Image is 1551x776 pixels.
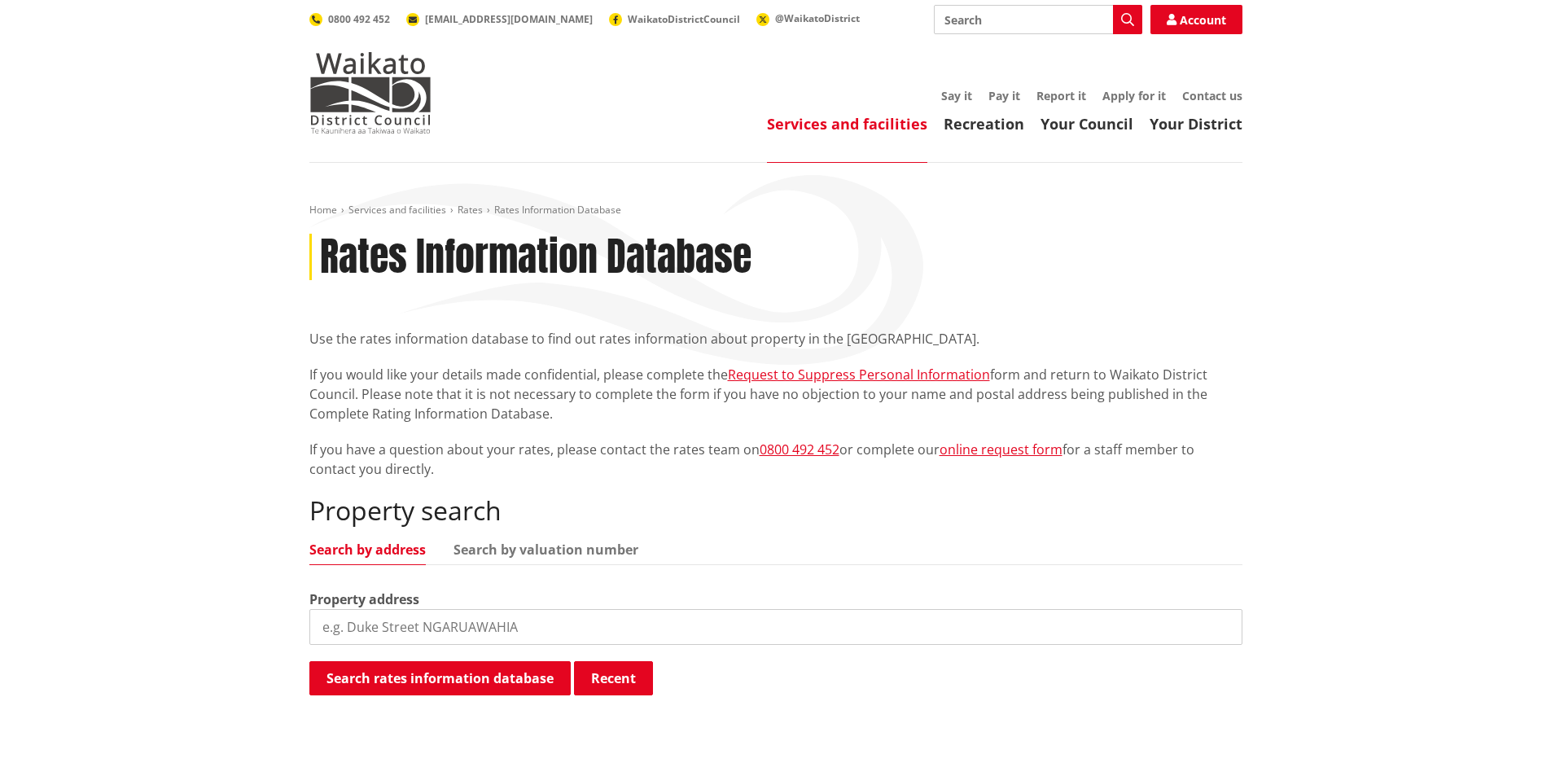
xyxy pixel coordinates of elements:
[609,12,740,26] a: WaikatoDistrictCouncil
[309,661,571,695] button: Search rates information database
[309,609,1242,645] input: e.g. Duke Street NGARUAWAHIA
[1102,88,1166,103] a: Apply for it
[1182,88,1242,103] a: Contact us
[458,203,483,217] a: Rates
[309,365,1242,423] p: If you would like your details made confidential, please complete the form and return to Waikato ...
[309,203,337,217] a: Home
[756,11,860,25] a: @WaikatoDistrict
[767,114,927,134] a: Services and facilities
[1036,88,1086,103] a: Report it
[309,204,1242,217] nav: breadcrumb
[944,114,1024,134] a: Recreation
[941,88,972,103] a: Say it
[309,495,1242,526] h2: Property search
[453,543,638,556] a: Search by valuation number
[760,441,839,458] a: 0800 492 452
[309,590,419,609] label: Property address
[940,441,1062,458] a: online request form
[574,661,653,695] button: Recent
[934,5,1142,34] input: Search input
[1150,114,1242,134] a: Your District
[320,234,751,281] h1: Rates Information Database
[988,88,1020,103] a: Pay it
[406,12,593,26] a: [EMAIL_ADDRESS][DOMAIN_NAME]
[328,12,390,26] span: 0800 492 452
[1041,114,1133,134] a: Your Council
[309,329,1242,349] p: Use the rates information database to find out rates information about property in the [GEOGRAPHI...
[775,11,860,25] span: @WaikatoDistrict
[309,12,390,26] a: 0800 492 452
[309,440,1242,479] p: If you have a question about your rates, please contact the rates team on or complete our for a s...
[309,543,426,556] a: Search by address
[309,52,432,134] img: Waikato District Council - Te Kaunihera aa Takiwaa o Waikato
[425,12,593,26] span: [EMAIL_ADDRESS][DOMAIN_NAME]
[728,366,990,384] a: Request to Suppress Personal Information
[494,203,621,217] span: Rates Information Database
[348,203,446,217] a: Services and facilities
[628,12,740,26] span: WaikatoDistrictCouncil
[1150,5,1242,34] a: Account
